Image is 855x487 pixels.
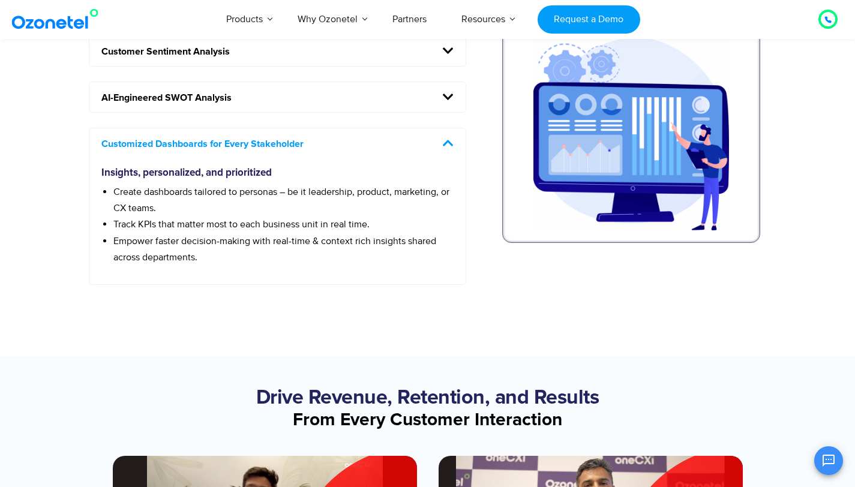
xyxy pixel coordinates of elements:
span: Empower faster decision-making with real-time & context rich insights shared across departments. [113,235,436,263]
span: Create dashboards tailored to personas – be it leadership, product, marketing, or CX teams. [113,186,449,214]
h5: AI-Engineered SWOT Analysis [89,82,466,112]
h5: Customer Sentiment Analysis [89,36,466,66]
h3: From Every Customer Interaction [113,408,743,432]
h5: Customized Dashboards for Every Stakeholder [89,128,466,158]
div: Customized Dashboards for Every Stakeholder [89,158,466,284]
a: Request a Demo [538,5,640,34]
span: Track KPIs that matter most to each business unit in real time. [113,218,370,230]
a: AI-Engineered SWOT Analysis [101,93,232,103]
a: Customer Sentiment Analysis [101,47,230,56]
strong: Insights, personalized, and prioritized [101,168,272,178]
a: Customized Dashboards for Every Stakeholder [101,139,304,149]
h2: Drive Revenue, Retention, and Results [113,386,743,410]
button: Open chat [814,446,843,475]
